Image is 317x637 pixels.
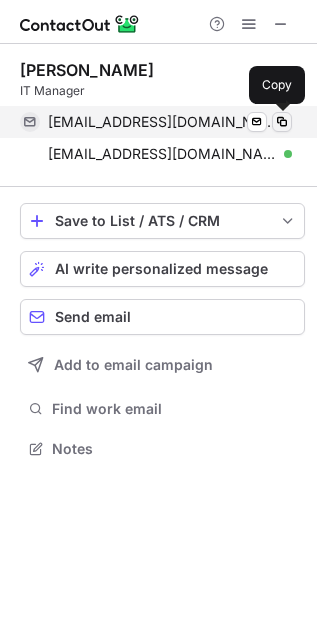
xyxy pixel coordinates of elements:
span: Notes [52,440,297,458]
button: Send email [20,299,305,335]
span: [EMAIL_ADDRESS][DOMAIN_NAME] [48,113,277,131]
div: Save to List / ATS / CRM [55,213,270,229]
span: [EMAIL_ADDRESS][DOMAIN_NAME] [48,145,277,163]
span: Send email [55,309,131,325]
span: AI write personalized message [55,261,268,277]
button: Find work email [20,395,305,423]
div: Copy [249,66,305,104]
img: ContactOut v5.3.10 [20,12,140,36]
span: Add to email campaign [54,357,213,373]
div: [PERSON_NAME] [20,60,154,80]
button: AI write personalized message [20,251,305,287]
button: save-profile-one-click [20,203,305,239]
span: Find work email [52,400,297,418]
div: IT Manager [20,82,305,100]
button: Add to email campaign [20,347,305,383]
button: Notes [20,435,305,463]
